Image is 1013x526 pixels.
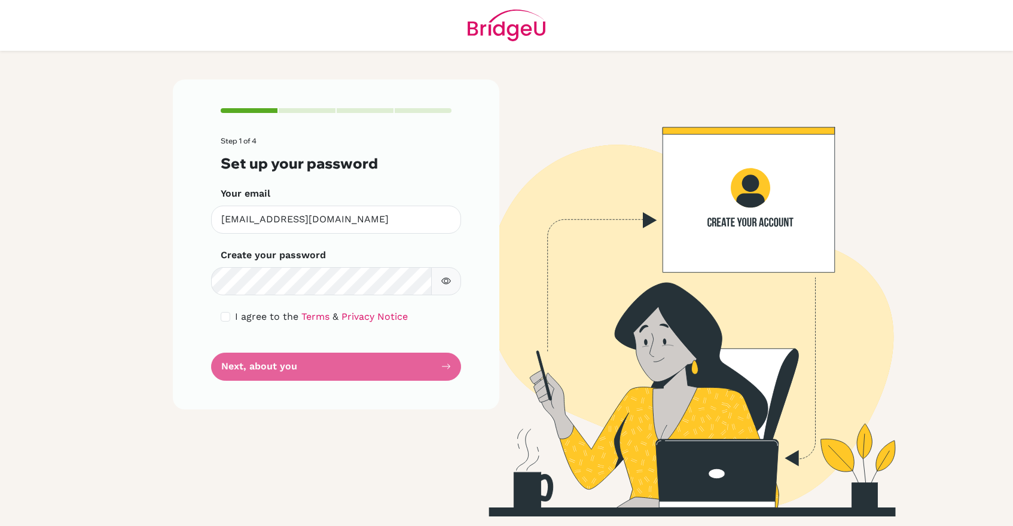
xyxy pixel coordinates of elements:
span: Step 1 of 4 [221,136,257,145]
label: Create your password [221,248,326,262]
span: I agree to the [235,311,298,322]
h3: Set up your password [221,155,451,172]
label: Your email [221,186,270,201]
a: Terms [301,311,329,322]
input: Insert your email* [211,206,461,234]
span: & [332,311,338,322]
a: Privacy Notice [341,311,408,322]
